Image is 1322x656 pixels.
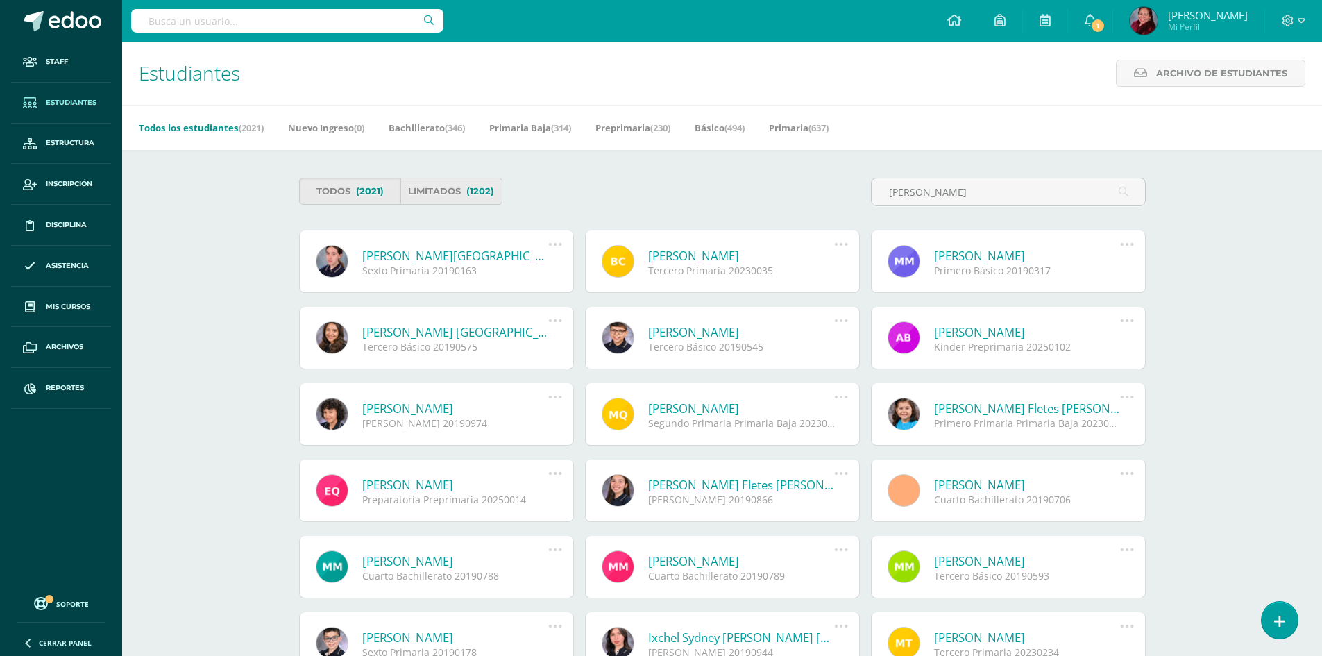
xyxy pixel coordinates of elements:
[445,121,465,134] span: (346)
[239,121,264,134] span: (2021)
[648,401,835,417] a: [PERSON_NAME]
[11,368,111,409] a: Reportes
[648,248,835,264] a: [PERSON_NAME]
[934,401,1121,417] a: [PERSON_NAME] Fletes [PERSON_NAME]
[466,178,494,204] span: (1202)
[695,117,745,139] a: Básico(494)
[139,60,240,86] span: Estudiantes
[362,324,549,340] a: [PERSON_NAME] [GEOGRAPHIC_DATA]
[934,553,1121,569] a: [PERSON_NAME]
[934,264,1121,277] div: Primero Básico 20190317
[39,638,92,648] span: Cerrar panel
[934,630,1121,646] a: [PERSON_NAME]
[354,121,364,134] span: (0)
[362,264,549,277] div: Sexto Primaria 20190163
[389,117,465,139] a: Bachillerato(346)
[934,477,1121,493] a: [PERSON_NAME]
[46,178,92,190] span: Inscripción
[551,121,571,134] span: (314)
[362,248,549,264] a: [PERSON_NAME][GEOGRAPHIC_DATA]
[595,117,670,139] a: Preprimaria(230)
[872,178,1145,205] input: Busca al estudiante aquí...
[46,219,87,230] span: Disciplina
[288,117,364,139] a: Nuevo Ingreso(0)
[1090,18,1105,33] span: 1
[362,417,549,430] div: [PERSON_NAME] 20190974
[11,42,111,83] a: Staff
[934,340,1121,353] div: Kinder Preprimaria 20250102
[11,83,111,124] a: Estudiantes
[11,287,111,328] a: Mis cursos
[648,553,835,569] a: [PERSON_NAME]
[11,205,111,246] a: Disciplina
[46,137,94,149] span: Estructura
[648,569,835,582] div: Cuarto Bachillerato 20190789
[362,553,549,569] a: [PERSON_NAME]
[362,569,549,582] div: Cuarto Bachillerato 20190788
[489,117,571,139] a: Primaria Baja(314)
[934,493,1121,506] div: Cuarto Bachillerato 20190706
[648,417,835,430] div: Segundo Primaria Primaria Baja 20230133
[11,124,111,165] a: Estructura
[46,342,83,353] span: Archivos
[56,599,89,609] span: Soporte
[1168,8,1248,22] span: [PERSON_NAME]
[1168,21,1248,33] span: Mi Perfil
[934,324,1121,340] a: [PERSON_NAME]
[139,117,264,139] a: Todos los estudiantes(2021)
[934,569,1121,582] div: Tercero Básico 20190593
[131,9,443,33] input: Busca un usuario...
[11,246,111,287] a: Asistencia
[362,493,549,506] div: Preparatoria Preprimaria 20250014
[17,594,105,612] a: Soporte
[11,164,111,205] a: Inscripción
[648,264,835,277] div: Tercero Primaria 20230035
[934,248,1121,264] a: [PERSON_NAME]
[299,178,401,205] a: Todos(2021)
[769,117,829,139] a: Primaria(637)
[648,340,835,353] div: Tercero Básico 20190545
[11,327,111,368] a: Archivos
[46,56,68,67] span: Staff
[362,401,549,417] a: [PERSON_NAME]
[362,630,549,646] a: [PERSON_NAME]
[724,121,745,134] span: (494)
[650,121,670,134] span: (230)
[46,97,96,108] span: Estudiantes
[1156,60,1287,86] span: Archivo de Estudiantes
[648,477,835,493] a: [PERSON_NAME] Fletes [PERSON_NAME]
[362,477,549,493] a: [PERSON_NAME]
[648,630,835,646] a: Ixchel Sydney [PERSON_NAME] [PERSON_NAME] Escribá [PERSON_NAME]
[648,493,835,506] div: [PERSON_NAME] 20190866
[808,121,829,134] span: (637)
[1130,7,1158,35] img: 00c1b1db20a3e38a90cfe610d2c2e2f3.png
[356,178,384,204] span: (2021)
[400,178,502,205] a: Limitados(1202)
[46,382,84,394] span: Reportes
[648,324,835,340] a: [PERSON_NAME]
[46,260,89,271] span: Asistencia
[934,417,1121,430] div: Primero Primaria Primaria Baja 20230050
[362,340,549,353] div: Tercero Básico 20190575
[1116,60,1305,87] a: Archivo de Estudiantes
[46,301,90,312] span: Mis cursos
